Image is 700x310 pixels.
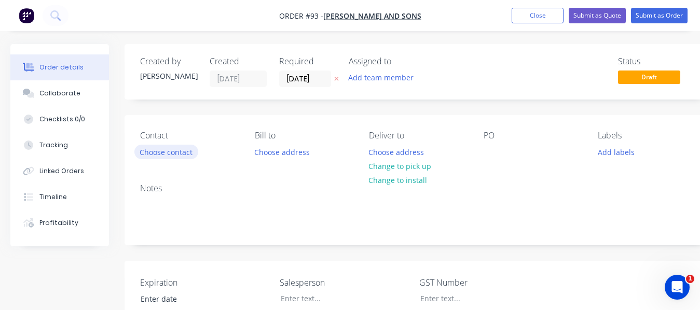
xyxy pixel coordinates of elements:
[10,54,109,80] button: Order details
[249,145,315,159] button: Choose address
[686,275,694,283] span: 1
[39,166,84,176] div: Linked Orders
[665,275,690,300] iframe: Intercom live chat
[279,57,336,66] div: Required
[419,276,549,289] label: GST Number
[10,106,109,132] button: Checklists 0/0
[569,8,626,23] button: Submit as Quote
[512,8,564,23] button: Close
[10,184,109,210] button: Timeline
[10,210,109,236] button: Profitability
[598,131,696,140] div: Labels
[140,131,238,140] div: Contact
[19,8,34,23] img: Factory
[323,11,421,21] a: [PERSON_NAME] and Sons
[592,145,640,159] button: Add labels
[363,173,433,187] button: Change to install
[210,57,267,66] div: Created
[631,8,688,23] button: Submit as Order
[140,71,197,81] div: [PERSON_NAME]
[255,131,353,140] div: Bill to
[279,11,323,21] span: Order #93 -
[349,57,452,66] div: Assigned to
[39,115,85,124] div: Checklists 0/0
[10,158,109,184] button: Linked Orders
[280,276,409,289] label: Salesperson
[363,145,430,159] button: Choose address
[343,71,419,84] button: Add team member
[349,71,419,84] button: Add team member
[140,184,696,193] div: Notes
[134,145,198,159] button: Choose contact
[369,131,467,140] div: Deliver to
[618,71,680,83] span: Draft
[140,276,270,289] label: Expiration
[363,159,437,173] button: Change to pick up
[39,192,67,202] div: Timeline
[39,140,68,150] div: Tracking
[618,57,696,66] div: Status
[140,57,197,66] div: Created by
[39,89,80,98] div: Collaborate
[10,80,109,106] button: Collaborate
[39,63,84,72] div: Order details
[39,218,78,228] div: Profitability
[484,131,582,140] div: PO
[10,132,109,158] button: Tracking
[133,291,263,307] input: Enter date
